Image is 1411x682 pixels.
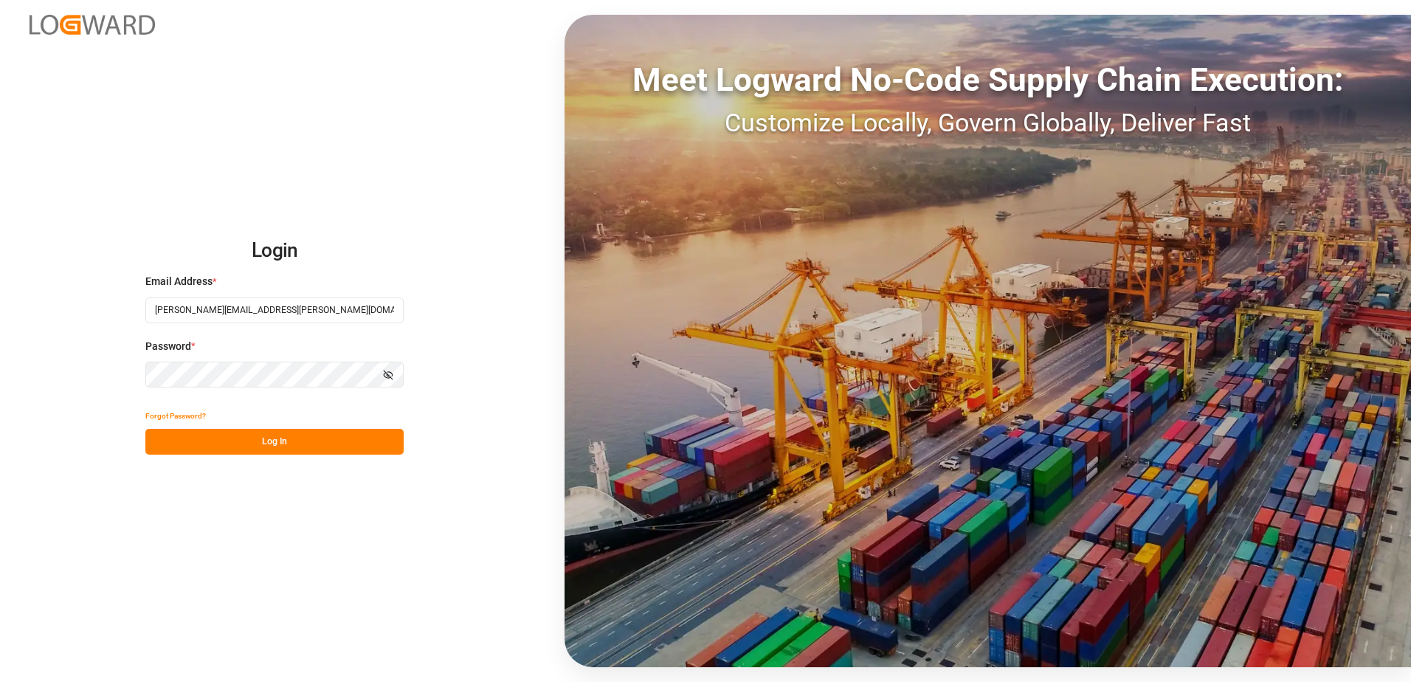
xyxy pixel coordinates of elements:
[145,227,404,275] h2: Login
[565,55,1411,104] div: Meet Logward No-Code Supply Chain Execution:
[565,104,1411,142] div: Customize Locally, Govern Globally, Deliver Fast
[145,403,206,429] button: Forgot Password?
[145,297,404,323] input: Enter your email
[30,15,155,35] img: Logward_new_orange.png
[145,429,404,455] button: Log In
[145,339,191,354] span: Password
[145,274,213,289] span: Email Address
